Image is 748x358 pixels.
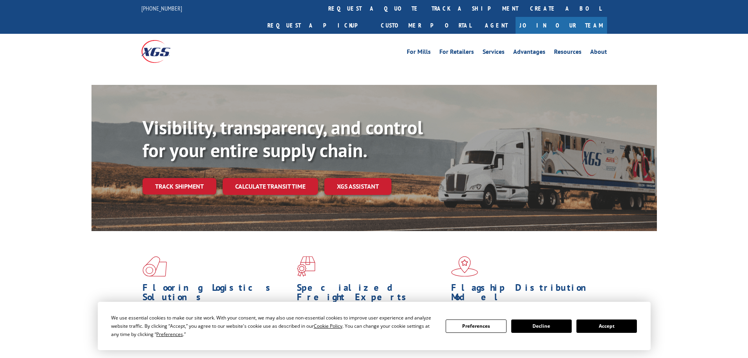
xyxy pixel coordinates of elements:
[223,178,318,195] a: Calculate transit time
[143,256,167,277] img: xgs-icon-total-supply-chain-intelligence-red
[477,17,516,34] a: Agent
[141,4,182,12] a: [PHONE_NUMBER]
[516,17,607,34] a: Join Our Team
[98,302,651,350] div: Cookie Consent Prompt
[375,17,477,34] a: Customer Portal
[143,178,216,195] a: Track shipment
[483,49,505,57] a: Services
[297,256,315,277] img: xgs-icon-focused-on-flooring-red
[156,331,183,338] span: Preferences
[297,283,445,306] h1: Specialized Freight Experts
[143,283,291,306] h1: Flooring Logistics Solutions
[262,17,375,34] a: Request a pickup
[407,49,431,57] a: For Mills
[324,178,391,195] a: XGS ASSISTANT
[513,49,545,57] a: Advantages
[111,314,436,338] div: We use essential cookies to make our site work. With your consent, we may also use non-essential ...
[451,283,600,306] h1: Flagship Distribution Model
[511,319,572,333] button: Decline
[439,49,474,57] a: For Retailers
[143,115,423,162] b: Visibility, transparency, and control for your entire supply chain.
[554,49,582,57] a: Resources
[446,319,506,333] button: Preferences
[590,49,607,57] a: About
[451,256,478,277] img: xgs-icon-flagship-distribution-model-red
[314,323,342,329] span: Cookie Policy
[576,319,637,333] button: Accept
